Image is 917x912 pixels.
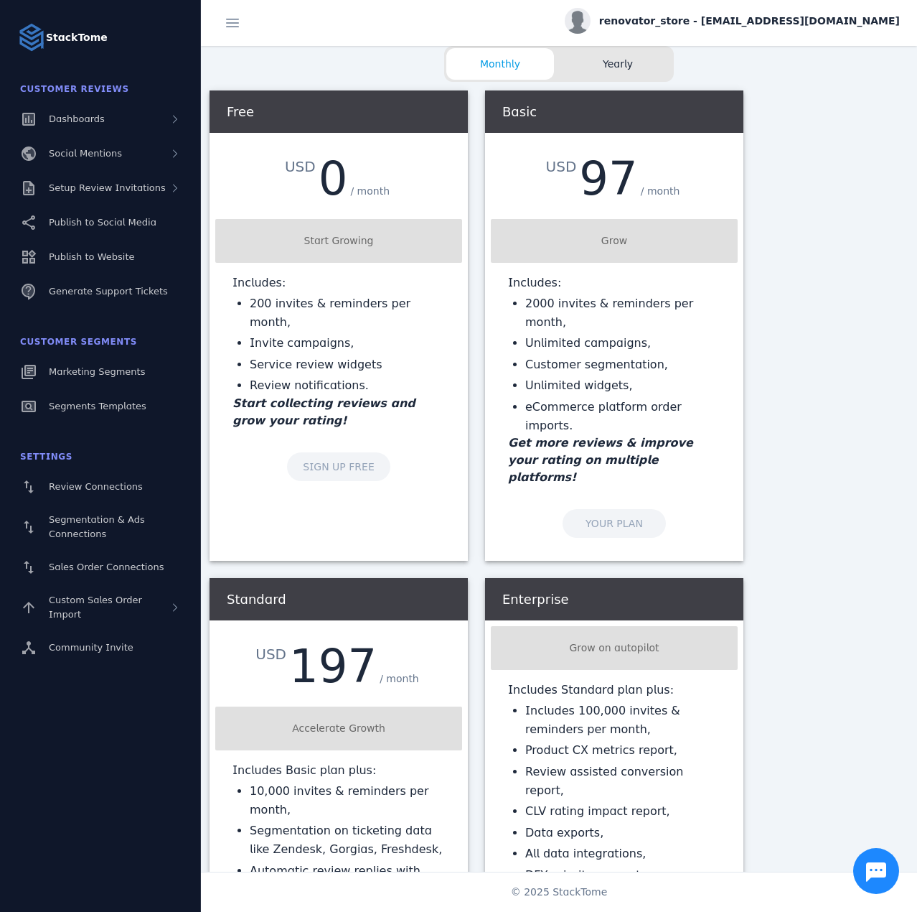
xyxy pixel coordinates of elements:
button: renovator_store - [EMAIL_ADDRESS][DOMAIN_NAME] [565,8,900,34]
li: eCommerce platform order imports. [525,398,720,434]
li: Unlimited campaigns, [525,334,720,353]
li: All data integrations, [525,844,720,863]
img: Logo image [17,23,46,52]
a: Publish to Social Media [9,207,192,238]
span: Review Connections [49,481,143,492]
li: Data exports, [525,824,720,842]
a: Segments Templates [9,391,192,422]
span: Customer Reviews [20,84,129,94]
div: / month [638,181,683,202]
div: Grow [497,233,732,248]
span: Customer Segments [20,337,137,347]
div: Start Growing [221,233,456,248]
a: Community Invite [9,632,192,664]
a: Sales Order Connections [9,552,192,583]
span: Generate Support Tickets [49,286,168,297]
span: Sales Order Connections [49,562,164,572]
div: USD [255,643,289,665]
div: / month [377,669,422,689]
span: Publish to Social Media [49,217,156,228]
span: © 2025 StackTome [511,885,608,900]
a: Segmentation & Ads Connections [9,506,192,549]
a: Publish to Website [9,241,192,273]
li: DFY priority support. [525,866,720,885]
span: Setup Review Invitations [49,182,166,193]
span: renovator_store - [EMAIL_ADDRESS][DOMAIN_NAME] [599,14,900,29]
span: Yearly [564,57,672,72]
a: Generate Support Tickets [9,276,192,307]
em: Start collecting reviews and grow your rating! [232,396,415,427]
li: 2000 invites & reminders per month, [525,294,720,331]
li: 10,000 invites & reminders per month, [250,782,445,819]
li: Unlimited widgets, [525,376,720,395]
em: Get more reviews & improve your rating on multiple platforms! [508,436,693,484]
strong: StackTome [46,30,108,45]
span: Marketing Segments [49,366,145,377]
div: USD [285,156,319,177]
li: Automatic review replies with ChatGPT AI, [250,862,445,898]
div: 197 [289,643,377,689]
span: Dashboards [49,113,105,124]
p: Includes: [508,274,720,292]
div: Grow on autopilot [497,641,732,656]
span: Standard [227,592,286,607]
div: / month [347,181,392,202]
div: 97 [579,156,637,202]
p: Includes Standard plan plus: [508,681,720,699]
li: Customer segmentation, [525,355,720,374]
span: Free [227,104,254,119]
span: Community Invite [49,642,133,653]
span: Monthly [446,57,554,72]
li: Segmentation on ticketing data like Zendesk, Gorgias, Freshdesk, [250,822,445,858]
li: Invite campaigns, [250,334,445,353]
li: Review assisted conversion report, [525,763,720,799]
div: USD [546,156,580,177]
span: Enterprise [502,592,569,607]
li: Service review widgets [250,355,445,374]
span: Custom Sales Order Import [49,595,142,620]
li: Includes 100,000 invites & reminders per month, [525,702,720,738]
span: Social Mentions [49,148,122,159]
a: Marketing Segments [9,356,192,388]
img: profile.jpg [565,8,591,34]
div: 0 [319,156,348,202]
span: Basic [502,104,537,119]
span: Settings [20,452,72,462]
span: Segments Templates [49,401,146,411]
li: 200 invites & reminders per month, [250,294,445,331]
a: Review Connections [9,471,192,503]
li: CLV rating impact report, [525,802,720,821]
span: Publish to Website [49,251,134,262]
span: Segmentation & Ads Connections [49,514,145,539]
div: Accelerate Growth [221,721,456,736]
li: Product CX metrics report, [525,741,720,760]
p: Includes Basic plan plus: [232,762,445,779]
li: Review notifications. [250,376,445,395]
p: Includes: [232,274,445,292]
